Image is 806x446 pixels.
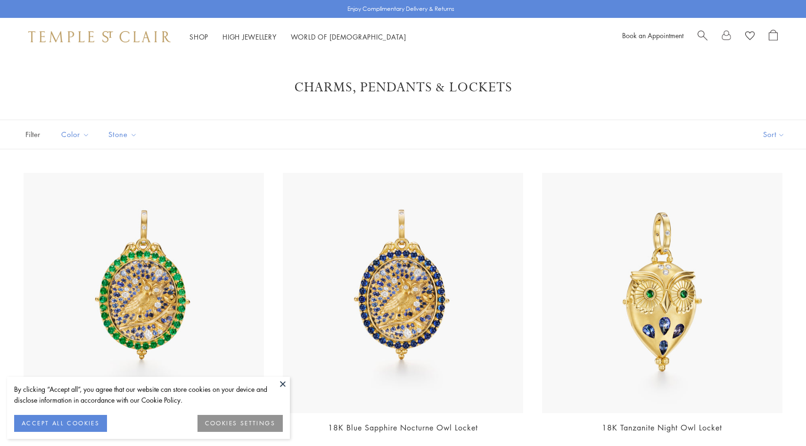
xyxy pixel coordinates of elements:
[24,173,264,413] img: 18K Emerald Nocturne Owl Locket
[38,79,768,96] h1: Charms, Pendants & Lockets
[54,124,97,145] button: Color
[283,173,523,413] img: 18K Blue Sapphire Nocturne Owl Locket
[14,384,283,405] div: By clicking “Accept all”, you agree that our website can store cookies on your device and disclos...
[222,32,277,41] a: High JewelleryHigh Jewellery
[14,415,107,432] button: ACCEPT ALL COOKIES
[769,30,778,44] a: Open Shopping Bag
[197,415,283,432] button: COOKIES SETTINGS
[57,129,97,140] span: Color
[28,31,171,42] img: Temple St. Clair
[104,129,144,140] span: Stone
[291,32,406,41] a: World of [DEMOGRAPHIC_DATA]World of [DEMOGRAPHIC_DATA]
[698,30,707,44] a: Search
[542,173,782,413] img: 18K Tanzanite Night Owl Locket
[101,124,144,145] button: Stone
[189,31,406,43] nav: Main navigation
[328,422,478,433] a: 18K Blue Sapphire Nocturne Owl Locket
[759,402,797,437] iframe: Gorgias live chat messenger
[347,4,454,14] p: Enjoy Complimentary Delivery & Returns
[602,422,722,433] a: 18K Tanzanite Night Owl Locket
[745,30,755,44] a: View Wishlist
[742,120,806,149] button: Show sort by
[622,31,683,40] a: Book an Appointment
[189,32,208,41] a: ShopShop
